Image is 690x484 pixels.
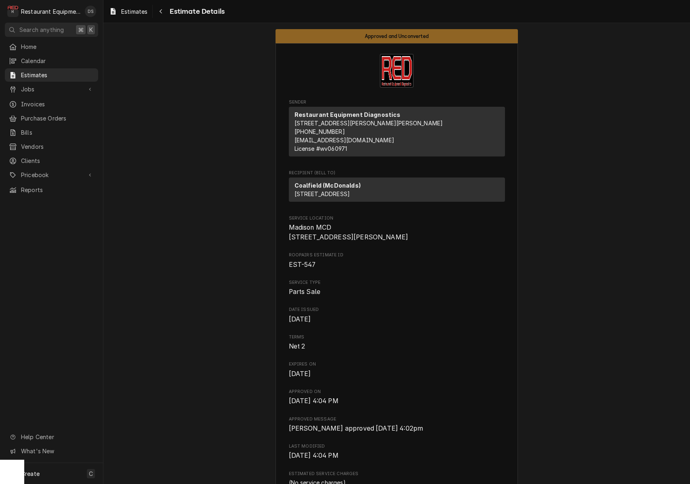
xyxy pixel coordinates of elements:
[5,68,98,82] a: Estimates
[154,5,167,18] button: Navigate back
[289,170,505,205] div: Estimate Recipient
[289,315,505,324] span: Date Issued
[21,171,82,179] span: Pricebook
[289,170,505,176] span: Recipient (Bill To)
[289,452,339,459] span: [DATE] 4:04 PM
[7,6,19,17] div: Restaurant Equipment Diagnostics's Avatar
[21,7,80,16] div: Restaurant Equipment Diagnostics
[21,470,40,477] span: Create
[21,156,94,165] span: Clients
[289,260,505,270] span: Roopairs Estimate ID
[21,85,82,93] span: Jobs
[21,433,93,441] span: Help Center
[295,182,361,189] strong: Coalfield (McDonalds)
[289,361,505,378] div: Expires On
[295,145,347,152] span: License # wv060971
[21,114,94,123] span: Purchase Orders
[289,416,505,433] div: Approved Message
[85,6,96,17] div: Derek Stewart's Avatar
[289,107,505,160] div: Sender
[19,25,64,34] span: Search anything
[289,215,505,222] span: Service Location
[21,71,94,79] span: Estimates
[289,178,505,205] div: Recipient (Bill To)
[289,261,316,268] span: EST-547
[5,82,98,96] a: Go to Jobs
[289,425,423,432] span: [PERSON_NAME] approved [DATE] 4:02pm
[85,6,96,17] div: DS
[78,25,84,34] span: ⌘
[21,186,94,194] span: Reports
[289,389,505,395] span: Approved On
[289,279,505,297] div: Service Type
[5,183,98,197] a: Reports
[289,370,311,378] span: [DATE]
[276,29,518,43] div: Status
[289,288,321,296] span: Parts Sale
[380,54,414,88] img: Logo
[289,252,505,258] span: Roopairs Estimate ID
[289,416,505,423] span: Approved Message
[5,40,98,53] a: Home
[289,224,408,241] span: Madison MCD [STREET_ADDRESS][PERSON_NAME]
[289,306,505,313] span: Date Issued
[289,178,505,202] div: Recipient (Bill To)
[295,120,443,127] span: [STREET_ADDRESS][PERSON_NAME][PERSON_NAME]
[289,252,505,269] div: Roopairs Estimate ID
[289,424,505,433] span: Approved Message
[289,443,505,450] span: Last Modified
[21,142,94,151] span: Vendors
[365,34,429,39] span: Approved and Unconverted
[5,154,98,167] a: Clients
[295,128,345,135] a: [PHONE_NUMBER]
[289,215,505,242] div: Service Location
[289,389,505,406] div: Approved On
[289,361,505,368] span: Expires On
[289,99,505,160] div: Estimate Sender
[89,25,93,34] span: K
[5,23,98,37] button: Search anything⌘K
[289,396,505,406] span: Approved On
[5,168,98,182] a: Go to Pricebook
[289,107,505,156] div: Sender
[289,471,505,477] span: Estimated Service Charges
[21,57,94,65] span: Calendar
[289,315,311,323] span: [DATE]
[295,111,401,118] strong: Restaurant Equipment Diagnostics
[295,137,394,144] a: [EMAIL_ADDRESS][DOMAIN_NAME]
[295,190,350,197] span: [STREET_ADDRESS]
[289,443,505,461] div: Last Modified
[289,279,505,286] span: Service Type
[5,112,98,125] a: Purchase Orders
[5,430,98,444] a: Go to Help Center
[167,6,225,17] span: Estimate Details
[5,444,98,458] a: Go to What's New
[21,100,94,108] span: Invoices
[289,334,505,351] div: Terms
[106,5,151,18] a: Estimates
[21,42,94,51] span: Home
[21,447,93,455] span: What's New
[289,306,505,324] div: Date Issued
[289,223,505,242] span: Service Location
[21,128,94,137] span: Bills
[121,7,147,16] span: Estimates
[5,54,98,68] a: Calendar
[289,397,339,405] span: [DATE] 4:04 PM
[5,140,98,153] a: Vendors
[289,369,505,379] span: Expires On
[289,451,505,461] span: Last Modified
[7,6,19,17] div: R
[89,469,93,478] span: C
[5,97,98,111] a: Invoices
[289,287,505,297] span: Service Type
[289,334,505,340] span: Terms
[289,342,505,351] span: Terms
[289,342,305,350] span: Net 2
[5,126,98,139] a: Bills
[289,99,505,106] span: Sender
